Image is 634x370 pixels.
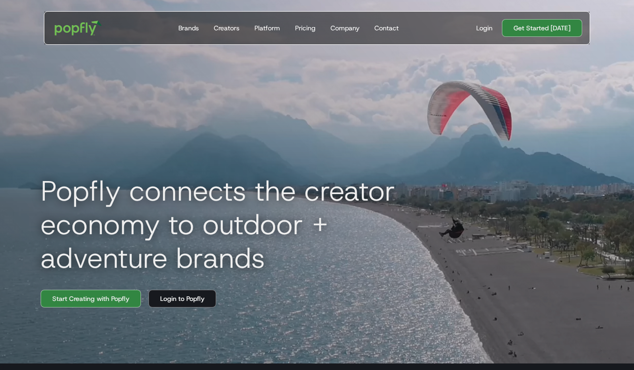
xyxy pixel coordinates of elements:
[148,290,216,307] a: Login to Popfly
[331,23,359,33] div: Company
[371,12,402,44] a: Contact
[295,23,316,33] div: Pricing
[175,12,203,44] a: Brands
[476,23,493,33] div: Login
[41,290,141,307] a: Start Creating with Popfly
[251,12,284,44] a: Platform
[214,23,240,33] div: Creators
[374,23,399,33] div: Contact
[327,12,363,44] a: Company
[291,12,319,44] a: Pricing
[502,19,582,37] a: Get Started [DATE]
[472,23,496,33] a: Login
[254,23,280,33] div: Platform
[178,23,199,33] div: Brands
[210,12,243,44] a: Creators
[33,174,453,275] h1: Popfly connects the creator economy to outdoor + adventure brands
